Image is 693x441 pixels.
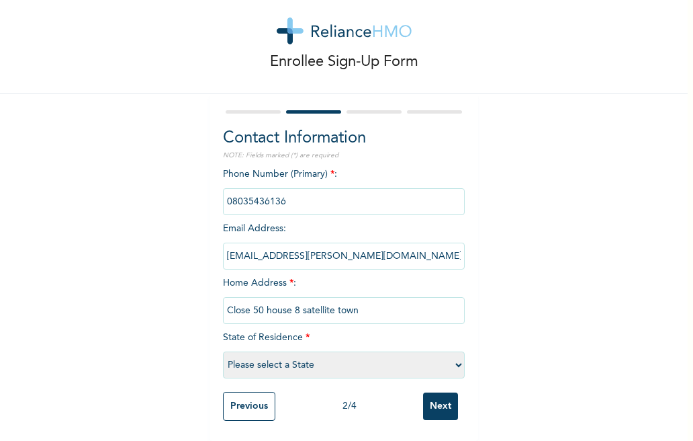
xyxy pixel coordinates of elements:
[223,278,465,315] span: Home Address :
[277,17,412,44] img: logo
[275,399,423,413] div: 2 / 4
[223,243,465,270] input: Enter email Address
[223,151,465,161] p: NOTE: Fields marked (*) are required
[223,224,465,261] span: Email Address :
[223,169,465,206] span: Phone Number (Primary) :
[223,126,465,151] h2: Contact Information
[270,51,418,73] p: Enrollee Sign-Up Form
[223,392,275,421] input: Previous
[223,188,465,215] input: Enter Primary Phone Number
[223,333,465,370] span: State of Residence
[223,297,465,324] input: Enter home address
[423,393,458,420] input: Next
